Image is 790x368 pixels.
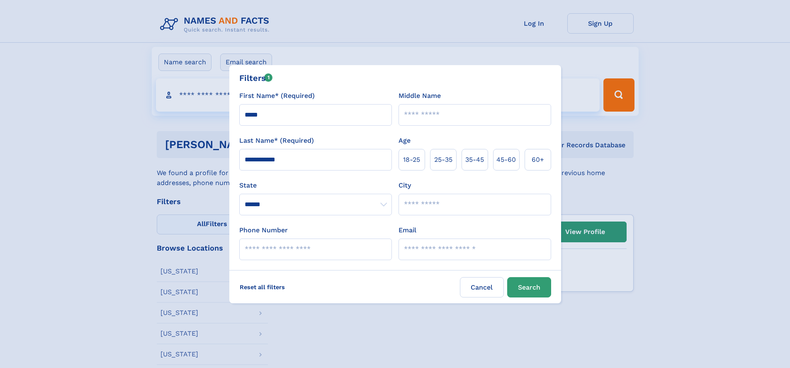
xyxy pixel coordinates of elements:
[239,91,315,101] label: First Name* (Required)
[239,180,392,190] label: State
[496,155,516,165] span: 45‑60
[434,155,452,165] span: 25‑35
[403,155,420,165] span: 18‑25
[239,225,288,235] label: Phone Number
[460,277,504,297] label: Cancel
[532,155,544,165] span: 60+
[507,277,551,297] button: Search
[399,136,411,146] label: Age
[399,91,441,101] label: Middle Name
[239,136,314,146] label: Last Name* (Required)
[234,277,290,297] label: Reset all filters
[465,155,484,165] span: 35‑45
[399,225,416,235] label: Email
[239,72,273,84] div: Filters
[399,180,411,190] label: City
